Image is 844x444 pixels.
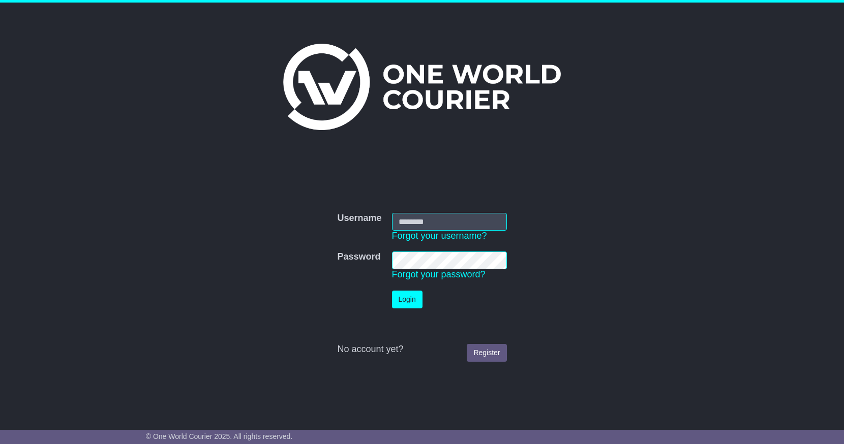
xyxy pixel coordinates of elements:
span: © One World Courier 2025. All rights reserved. [146,432,293,440]
img: One World [283,44,561,130]
a: Forgot your password? [392,269,486,279]
div: No account yet? [337,344,506,355]
a: Register [467,344,506,362]
a: Forgot your username? [392,231,487,241]
label: Username [337,213,381,224]
label: Password [337,251,380,263]
button: Login [392,291,423,308]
